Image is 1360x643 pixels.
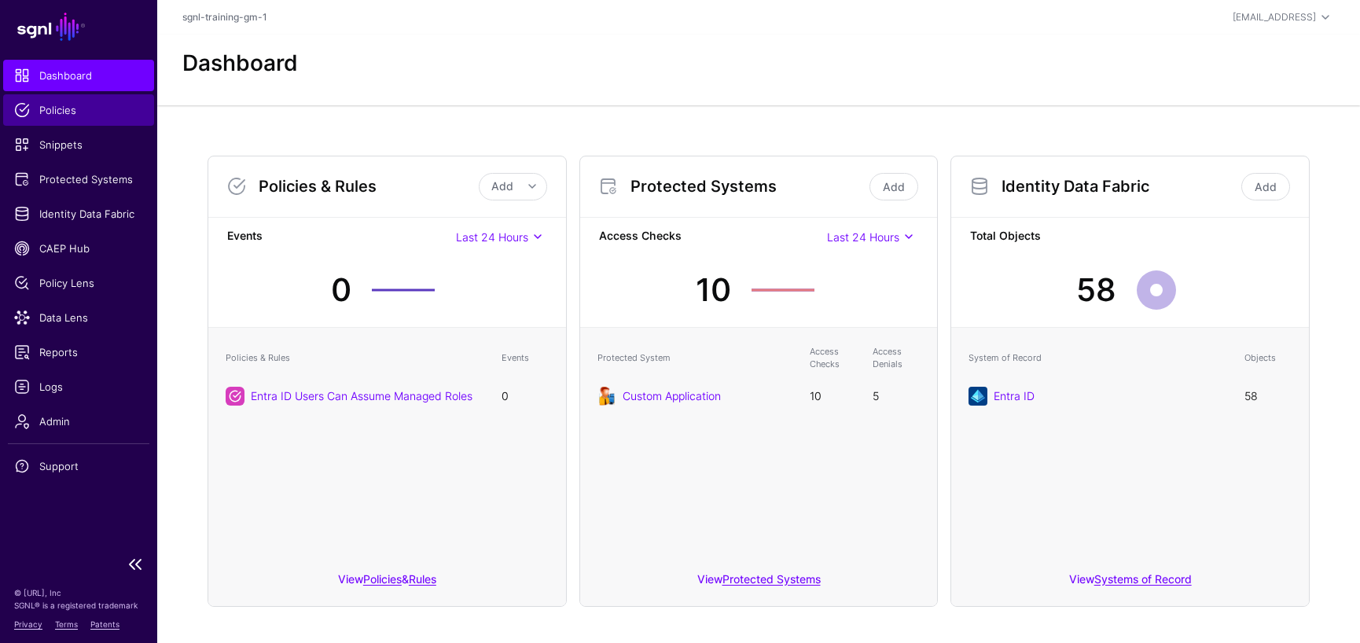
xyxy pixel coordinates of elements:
[994,389,1035,402] a: Entra ID
[3,94,154,126] a: Policies
[630,177,867,196] h3: Protected Systems
[14,379,143,395] span: Logs
[14,599,143,612] p: SGNL® is a registered trademark
[494,379,557,413] td: 0
[3,129,154,160] a: Snippets
[14,102,143,118] span: Policies
[696,266,731,314] div: 10
[961,337,1237,379] th: System of Record
[227,227,456,247] strong: Events
[3,164,154,195] a: Protected Systems
[3,371,154,402] a: Logs
[1237,379,1299,413] td: 58
[1094,572,1192,586] a: Systems of Record
[363,572,402,586] a: Policies
[182,50,298,77] h2: Dashboard
[590,337,803,379] th: Protected System
[3,267,154,299] a: Policy Lens
[14,586,143,599] p: © [URL], Inc
[951,561,1309,606] div: View
[259,177,479,196] h3: Policies & Rules
[623,389,721,402] a: Custom Application
[456,230,528,244] span: Last 24 Hours
[14,344,143,360] span: Reports
[14,171,143,187] span: Protected Systems
[90,619,119,629] a: Patents
[1002,177,1238,196] h3: Identity Data Fabric
[14,206,143,222] span: Identity Data Fabric
[865,379,928,413] td: 5
[9,9,148,44] a: SGNL
[251,389,472,402] a: Entra ID Users Can Assume Managed Roles
[802,337,865,379] th: Access Checks
[1233,10,1316,24] div: [EMAIL_ADDRESS]
[14,241,143,256] span: CAEP Hub
[802,379,865,413] td: 10
[3,302,154,333] a: Data Lens
[14,68,143,83] span: Dashboard
[208,561,566,606] div: View &
[55,619,78,629] a: Terms
[1237,337,1299,379] th: Objects
[3,406,154,437] a: Admin
[1076,266,1116,314] div: 58
[14,310,143,325] span: Data Lens
[331,266,351,314] div: 0
[970,227,1290,247] strong: Total Objects
[969,387,987,406] img: svg+xml;base64,PHN2ZyB3aWR0aD0iNjQiIGhlaWdodD0iNjQiIHZpZXdCb3g9IjAgMCA2NCA2NCIgZmlsbD0ibm9uZSIgeG...
[869,173,918,200] a: Add
[494,337,557,379] th: Events
[827,230,899,244] span: Last 24 Hours
[1241,173,1290,200] a: Add
[14,413,143,429] span: Admin
[14,458,143,474] span: Support
[3,336,154,368] a: Reports
[218,337,494,379] th: Policies & Rules
[409,572,436,586] a: Rules
[597,387,616,406] img: svg+xml;base64,PHN2ZyB3aWR0aD0iOTgiIGhlaWdodD0iMTIyIiB2aWV3Qm94PSIwIDAgOTggMTIyIiBmaWxsPSJub25lIi...
[3,233,154,264] a: CAEP Hub
[599,227,828,247] strong: Access Checks
[3,198,154,230] a: Identity Data Fabric
[14,137,143,152] span: Snippets
[3,60,154,91] a: Dashboard
[182,11,267,23] a: sgnl-training-gm-1
[14,619,42,629] a: Privacy
[722,572,821,586] a: Protected Systems
[14,275,143,291] span: Policy Lens
[580,561,938,606] div: View
[865,337,928,379] th: Access Denials
[491,179,513,193] span: Add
